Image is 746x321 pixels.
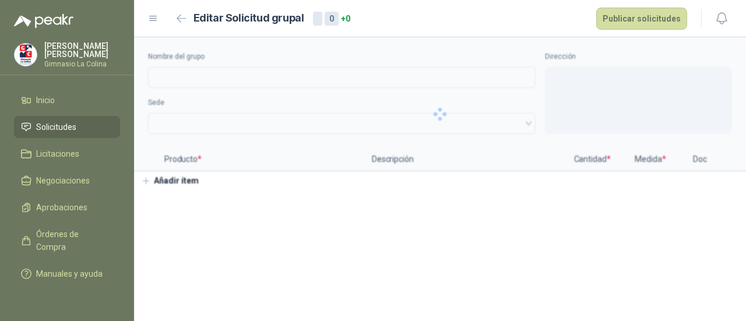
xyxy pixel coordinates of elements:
[44,61,120,68] p: Gimnasio La Colina
[36,267,103,280] span: Manuales y ayuda
[14,14,73,28] img: Logo peakr
[44,42,120,58] p: [PERSON_NAME] [PERSON_NAME]
[14,263,120,285] a: Manuales y ayuda
[36,174,90,187] span: Negociaciones
[36,147,79,160] span: Licitaciones
[36,94,55,107] span: Inicio
[193,10,304,27] h2: Editar Solicitud grupal
[14,116,120,138] a: Solicitudes
[36,201,87,214] span: Aprobaciones
[36,228,109,253] span: Órdenes de Compra
[14,143,120,165] a: Licitaciones
[325,12,339,26] div: 0
[14,89,120,111] a: Inicio
[14,196,120,218] a: Aprobaciones
[36,121,76,133] span: Solicitudes
[596,8,687,30] button: Publicar solicitudes
[14,170,120,192] a: Negociaciones
[15,44,37,66] img: Company Logo
[14,223,120,258] a: Órdenes de Compra
[341,12,350,25] span: + 0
